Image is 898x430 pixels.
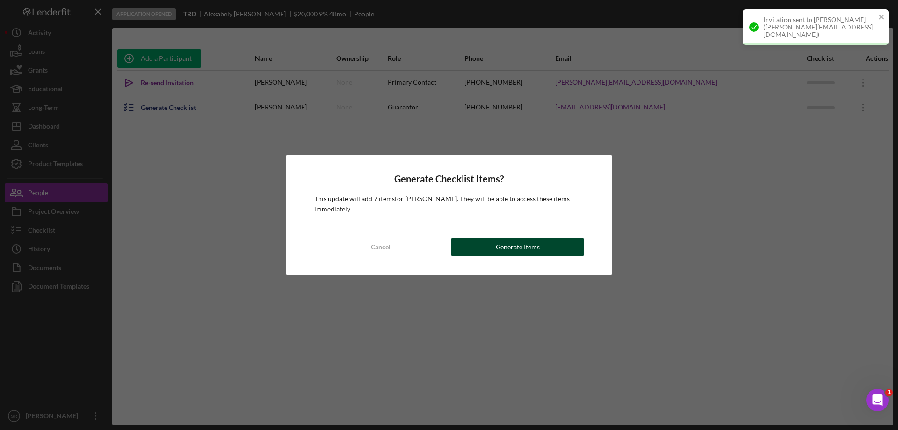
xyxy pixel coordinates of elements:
button: close [878,13,885,22]
div: Invitation sent to [PERSON_NAME] ([PERSON_NAME][EMAIL_ADDRESS][DOMAIN_NAME]) [763,16,876,38]
button: Generate Items [451,238,584,256]
iframe: Intercom live chat [866,389,889,411]
span: 1 [885,389,893,396]
div: Cancel [371,238,391,256]
p: This update will add 7 items for [PERSON_NAME] . They will be able to access these items immediat... [314,194,584,215]
button: Cancel [314,238,447,256]
div: Generate Items [496,238,540,256]
h4: Generate Checklist Items? [314,174,584,184]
